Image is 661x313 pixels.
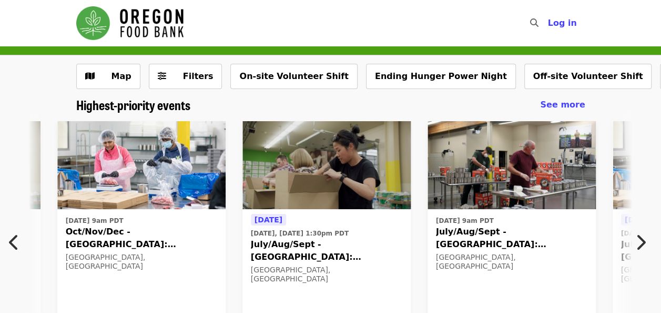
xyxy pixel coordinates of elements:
div: [GEOGRAPHIC_DATA], [GEOGRAPHIC_DATA] [66,253,217,271]
button: Next item [626,228,661,257]
img: July/Aug/Sept - Portland: Repack/Sort (age 16+) organized by Oregon Food Bank [428,121,596,210]
button: On-site Volunteer Shift [230,64,357,89]
a: Highest-priority events [76,97,190,113]
button: Filters (0 selected) [149,64,222,89]
span: Filters [183,71,213,81]
span: [DATE] [255,216,282,224]
span: Highest-priority events [76,95,190,114]
button: Ending Hunger Power Night [366,64,516,89]
img: Oregon Food Bank - Home [76,6,184,40]
img: Oct/Nov/Dec - Beaverton: Repack/Sort (age 10+) organized by Oregon Food Bank [57,121,226,210]
button: Show map view [76,64,140,89]
time: [DATE] 9am PDT [436,216,494,226]
a: See more [540,99,585,111]
span: Map [111,71,131,81]
div: [GEOGRAPHIC_DATA], [GEOGRAPHIC_DATA] [251,266,402,283]
i: map icon [85,71,95,81]
button: Off-site Volunteer Shift [524,64,652,89]
i: chevron-left icon [9,232,19,252]
span: July/Aug/Sept - [GEOGRAPHIC_DATA]: Repack/Sort (age [DEMOGRAPHIC_DATA]+) [251,238,402,263]
span: Log in [547,18,576,28]
time: [DATE] 9am PDT [66,216,124,226]
time: [DATE], [DATE] 1:30pm PDT [251,229,349,238]
i: search icon [530,18,538,28]
span: Oct/Nov/Dec - [GEOGRAPHIC_DATA]: Repack/Sort (age [DEMOGRAPHIC_DATA]+) [66,226,217,251]
i: chevron-right icon [635,232,646,252]
i: sliders-h icon [158,71,166,81]
div: [GEOGRAPHIC_DATA], [GEOGRAPHIC_DATA] [436,253,587,271]
button: Log in [539,13,585,34]
span: July/Aug/Sept - [GEOGRAPHIC_DATA]: Repack/Sort (age [DEMOGRAPHIC_DATA]+) [436,226,587,251]
span: See more [540,100,585,110]
img: July/Aug/Sept - Portland: Repack/Sort (age 8+) organized by Oregon Food Bank [242,121,411,210]
input: Search [544,11,553,36]
div: Highest-priority events [68,97,594,113]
